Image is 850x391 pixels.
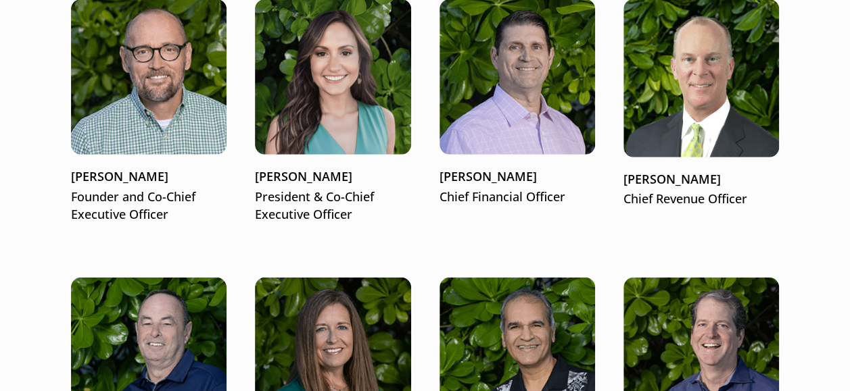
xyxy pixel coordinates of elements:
p: Chief Revenue Officer [623,190,779,208]
p: Chief Financial Officer [440,188,595,206]
p: [PERSON_NAME] [255,168,410,186]
p: President & Co-Chief Executive Officer [255,188,410,224]
p: [PERSON_NAME] [623,171,779,188]
p: [PERSON_NAME] [71,168,227,186]
p: [PERSON_NAME] [440,168,595,186]
p: Founder and Co-Chief Executive Officer [71,188,227,224]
